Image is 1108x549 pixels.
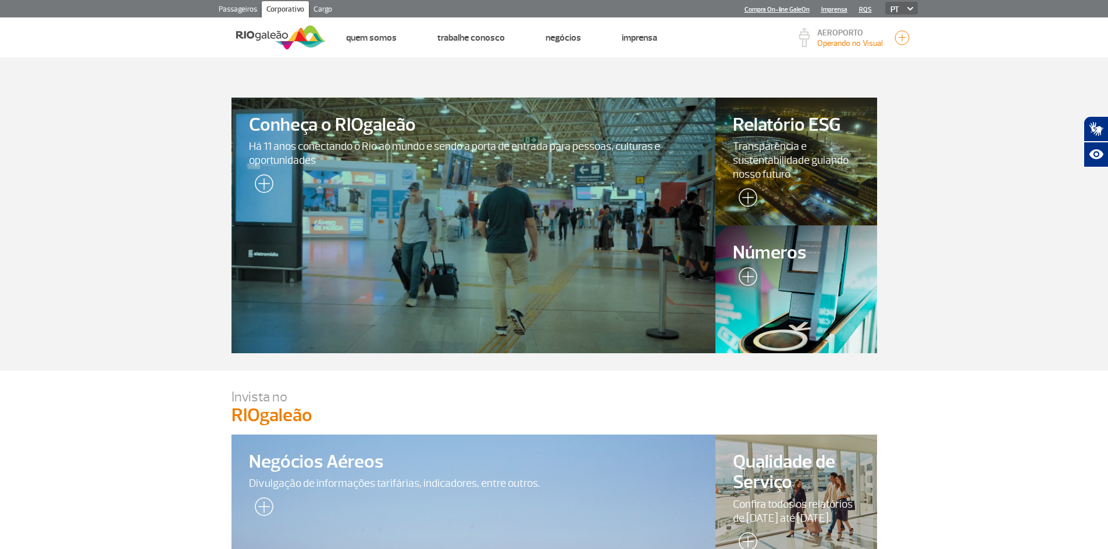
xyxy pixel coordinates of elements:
p: Visibilidade de 10000m [817,37,883,49]
span: Relatório ESG [733,115,860,135]
p: RIOgaleão [231,406,877,425]
a: Negócios [546,32,581,44]
span: Transparência e sustentabilidade guiando nosso futuro [733,139,860,181]
a: Imprensa [622,32,657,44]
button: Abrir tradutor de língua de sinais. [1084,116,1108,142]
a: RQS [859,6,872,13]
a: Corporativo [262,1,309,20]
a: Compra On-line GaleOn [744,6,810,13]
p: AEROPORTO [817,29,883,37]
img: leia-mais [733,267,757,290]
a: Conheça o RIOgaleãoHá 11 anos conectando o Rio ao mundo e sendo a porta de entrada para pessoas, ... [231,98,716,353]
span: Números [733,243,860,263]
span: Divulgação de informações tarifárias, indicadores, entre outros. [249,476,699,490]
span: Há 11 anos conectando o Rio ao mundo e sendo a porta de entrada para pessoas, culturas e oportuni... [249,139,699,167]
div: Plugin de acessibilidade da Hand Talk. [1084,116,1108,167]
a: Números [715,225,877,353]
a: Quem Somos [346,32,397,44]
span: Conheça o RIOgaleão [249,115,699,135]
a: Relatório ESGTransparência e sustentabilidade guiando nosso futuro [715,98,877,225]
p: Invista no [231,388,877,406]
img: leia-mais [249,497,273,521]
a: Trabalhe Conosco [437,32,505,44]
span: Qualidade de Serviço [733,452,860,493]
a: Cargo [309,1,337,20]
img: leia-mais [249,174,273,198]
button: Abrir recursos assistivos. [1084,142,1108,167]
span: Negócios Aéreos [249,452,699,472]
a: Passageiros [214,1,262,20]
img: leia-mais [733,188,757,211]
span: Confira todos os relatórios de [DATE] até [DATE]. [733,497,860,525]
a: Imprensa [821,6,847,13]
